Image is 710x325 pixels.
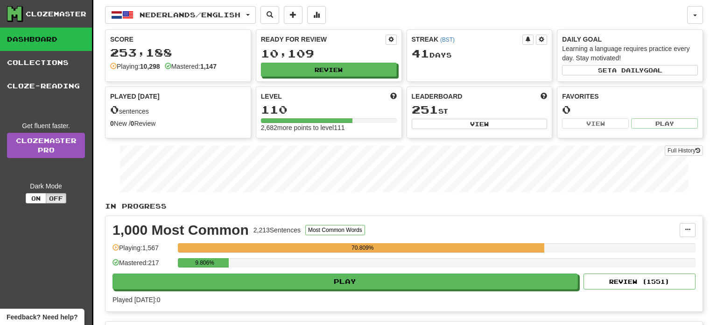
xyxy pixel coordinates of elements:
div: 2,213 Sentences [253,225,301,235]
div: 1,000 Most Common [112,223,249,237]
a: ClozemasterPro [7,133,85,158]
button: More stats [307,6,326,24]
span: Open feedback widget [7,312,77,322]
strong: 1,147 [200,63,217,70]
div: Mastered: 217 [112,258,173,274]
div: Clozemaster [26,9,86,19]
div: Dark Mode [7,181,85,191]
button: Review [261,63,397,77]
div: 10,109 [261,48,397,59]
div: Score [110,35,246,44]
button: Add sentence to collection [284,6,302,24]
span: 251 [412,103,438,116]
span: a daily [612,67,644,73]
div: st [412,104,548,116]
div: 2,682 more points to level 111 [261,123,397,132]
span: Score more points to level up [390,92,397,101]
div: Playing: 1,567 [112,243,173,259]
button: Off [46,193,66,203]
div: 70.809% [181,243,544,253]
div: Mastered: [165,62,217,71]
div: Playing: [110,62,160,71]
span: This week in points, UTC [541,92,547,101]
div: New / Review [110,119,246,128]
div: 110 [261,104,397,116]
p: In Progress [105,202,703,211]
div: 9.806% [181,258,228,267]
span: Played [DATE] [110,92,160,101]
span: Level [261,92,282,101]
span: 0 [110,103,119,116]
button: View [562,118,629,129]
button: Most Common Words [305,225,365,235]
span: 41 [412,47,429,60]
div: Daily Goal [562,35,698,44]
div: Ready for Review [261,35,386,44]
div: Learning a language requires practice every day. Stay motivated! [562,44,698,63]
div: Streak [412,35,523,44]
button: Search sentences [260,6,279,24]
button: Seta dailygoal [562,65,698,75]
div: Favorites [562,92,698,101]
strong: 0 [131,120,134,127]
button: On [26,193,46,203]
button: Review (1551) [583,274,696,289]
button: Play [112,274,578,289]
button: Full History [665,145,703,156]
div: Day s [412,48,548,60]
span: Leaderboard [412,92,463,101]
button: Nederlands/English [105,6,256,24]
a: (BST) [440,36,455,43]
span: Nederlands / English [140,11,240,19]
button: View [412,119,548,129]
div: sentences [110,104,246,116]
button: Play [631,118,698,129]
strong: 10,298 [140,63,160,70]
span: Played [DATE]: 0 [112,296,160,303]
div: 253,188 [110,47,246,58]
strong: 0 [110,120,114,127]
div: Get fluent faster. [7,121,85,130]
div: 0 [562,104,698,116]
